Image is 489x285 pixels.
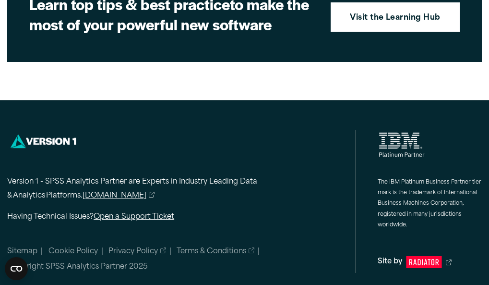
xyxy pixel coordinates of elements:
[7,246,355,273] nav: Minor links within the footer
[83,189,155,203] a: [DOMAIN_NAME]
[5,257,28,280] button: Open CMP widget
[48,248,98,255] a: Cookie Policy
[108,246,166,258] a: Privacy Policy
[7,263,148,271] span: Copyright SPSS Analytics Partner 2025
[350,12,441,25] strong: Visit the Learning Hub
[406,256,442,268] svg: Radiator Digital
[7,175,295,203] p: Version 1 - SPSS Analytics Partner are Experts in Industry Leading Data & Analytics Platforms.
[7,248,37,255] a: Sitemap
[7,211,295,224] p: Having Technical Issues?
[94,213,174,221] a: Open a Support Ticket
[331,2,460,32] a: Visit the Learning Hub
[177,246,254,258] a: Terms & Conditions
[378,177,482,231] p: The IBM Platinum Business Partner tier mark is the trademark of International Business Machines C...
[378,255,402,269] span: Site by
[378,255,482,269] a: Site by Radiator Digital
